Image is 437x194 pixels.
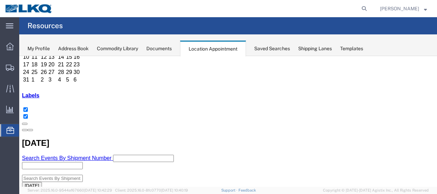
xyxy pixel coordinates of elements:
a: Support [221,188,238,192]
span: Robert Benette [380,5,419,12]
td: 3 [29,20,38,27]
td: 26 [21,13,28,20]
div: Templates [340,45,363,52]
td: 25 [12,13,20,20]
button: [DATE] [3,126,23,133]
button: [PERSON_NAME] [380,4,427,13]
div: Address Book [58,45,89,52]
span: Server: 2025.16.0-9544af67660 [27,188,112,192]
span: Client: 2025.16.0-8fc0770 [115,188,188,192]
td: 5 [46,20,53,27]
div: Location Appointment [180,41,246,56]
a: Feedback [238,188,256,192]
td: 29 [46,13,53,20]
div: Documents [146,45,172,52]
td: 6 [54,20,61,27]
div: Saved Searches [254,45,290,52]
td: 28 [38,13,46,20]
input: Search Events By Shipment Number [3,119,64,126]
img: logo [5,3,53,14]
span: Search Events By Shipment Number [3,99,92,105]
td: 24 [3,13,11,20]
h4: Resources [27,17,63,34]
iframe: FS Legacy Container [19,56,437,187]
span: [DATE] 10:40:19 [161,188,188,192]
td: 1 [12,20,20,27]
div: Commodity Library [97,45,138,52]
td: 22 [46,5,53,12]
td: 2 [21,20,28,27]
td: 19 [21,5,28,12]
a: Search Events By Shipment Number [3,99,94,105]
td: 27 [29,13,38,20]
td: 20 [29,5,38,12]
h2: [DATE] [3,82,415,92]
td: 30 [54,13,61,20]
td: 4 [38,20,46,27]
div: Shipping Lanes [298,45,332,52]
td: 17 [3,5,11,12]
td: 21 [38,5,46,12]
span: [DATE] 10:42:29 [84,188,112,192]
td: 23 [54,5,61,12]
td: 18 [12,5,20,12]
div: My Profile [27,45,50,52]
td: 31 [3,20,11,27]
a: Labels [3,36,20,42]
span: Copyright © [DATE]-[DATE] Agistix Inc., All Rights Reserved [323,187,429,193]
